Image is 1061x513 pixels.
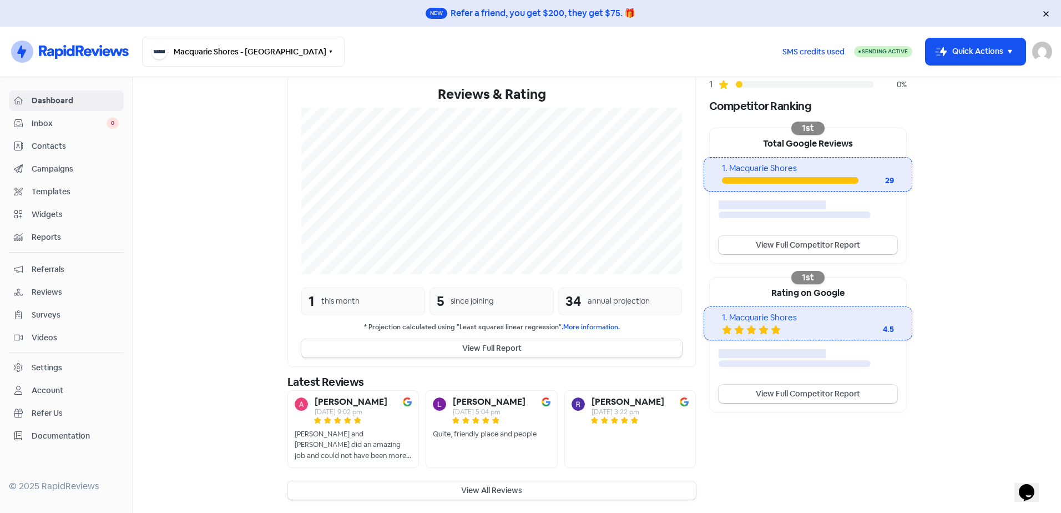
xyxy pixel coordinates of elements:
[295,429,412,461] div: [PERSON_NAME] and [PERSON_NAME] did an amazing job and could not have been more helpful. Her prof...
[588,295,650,307] div: annual projection
[32,286,119,298] span: Reviews
[287,374,696,390] div: Latest Reviews
[453,409,526,415] div: [DATE] 5:04 pm
[9,204,124,225] a: Widgets
[563,323,620,331] a: More information.
[451,295,494,307] div: since joining
[9,305,124,325] a: Surveys
[451,7,635,20] div: Refer a friend, you get $200, they get $75. 🎁
[542,398,550,406] img: Image
[782,46,845,58] span: SMS credits used
[32,140,119,152] span: Contacts
[321,295,360,307] div: this month
[9,113,124,134] a: Inbox 0
[773,45,854,57] a: SMS credits used
[301,339,682,358] button: View Full Report
[710,128,906,157] div: Total Google Reviews
[680,398,689,406] img: Image
[9,182,124,202] a: Templates
[9,136,124,157] a: Contacts
[572,398,585,411] img: Avatar
[426,8,447,19] span: New
[9,426,124,446] a: Documentation
[32,430,119,442] span: Documentation
[862,48,908,55] span: Sending Active
[719,236,897,254] a: View Full Competitor Report
[1014,469,1050,502] iframe: chat widget
[9,90,124,111] a: Dashboard
[926,38,1025,65] button: Quick Actions
[9,380,124,401] a: Account
[9,480,124,493] div: © 2025 RapidReviews
[32,95,119,107] span: Dashboard
[9,358,124,378] a: Settings
[32,332,119,344] span: Videos
[32,309,119,321] span: Surveys
[403,398,412,406] img: Image
[9,159,124,179] a: Campaigns
[791,271,825,284] div: 1st
[32,209,119,220] span: Widgets
[854,45,912,58] a: Sending Active
[315,409,387,415] div: [DATE] 9:02 pm
[719,385,897,403] a: View Full Competitor Report
[107,118,119,129] span: 0
[309,291,315,311] div: 1
[1032,42,1052,62] img: User
[453,398,526,406] b: [PERSON_NAME]
[32,408,119,419] span: Refer Us
[32,232,119,243] span: Reports
[295,398,308,411] img: Avatar
[9,259,124,280] a: Referrals
[873,79,907,90] div: 0%
[9,328,124,348] a: Videos
[9,403,124,424] a: Refer Us
[722,311,893,324] div: 1. Macquarie Shores
[32,186,119,198] span: Templates
[710,278,906,306] div: Rating on Google
[433,398,446,411] img: Avatar
[592,398,664,406] b: [PERSON_NAME]
[791,122,825,135] div: 1st
[32,118,107,129] span: Inbox
[850,324,894,335] div: 4.5
[709,98,907,114] div: Competitor Ranking
[32,385,63,396] div: Account
[32,163,119,175] span: Campaigns
[142,37,345,67] button: Macquarie Shores - [GEOGRAPHIC_DATA]
[709,78,718,91] div: 1
[32,264,119,275] span: Referrals
[301,322,682,333] small: * Projection calculated using "Least squares linear regression".
[433,429,537,440] div: Quite, friendly place and people
[301,84,682,104] div: Reviews & Rating
[9,282,124,303] a: Reviews
[287,481,696,500] button: View All Reviews
[32,362,62,374] div: Settings
[858,175,894,187] div: 29
[315,398,387,406] b: [PERSON_NAME]
[9,227,124,248] a: Reports
[437,291,444,311] div: 5
[722,162,893,175] div: 1. Macquarie Shores
[592,409,664,415] div: [DATE] 3:22 pm
[565,291,581,311] div: 34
